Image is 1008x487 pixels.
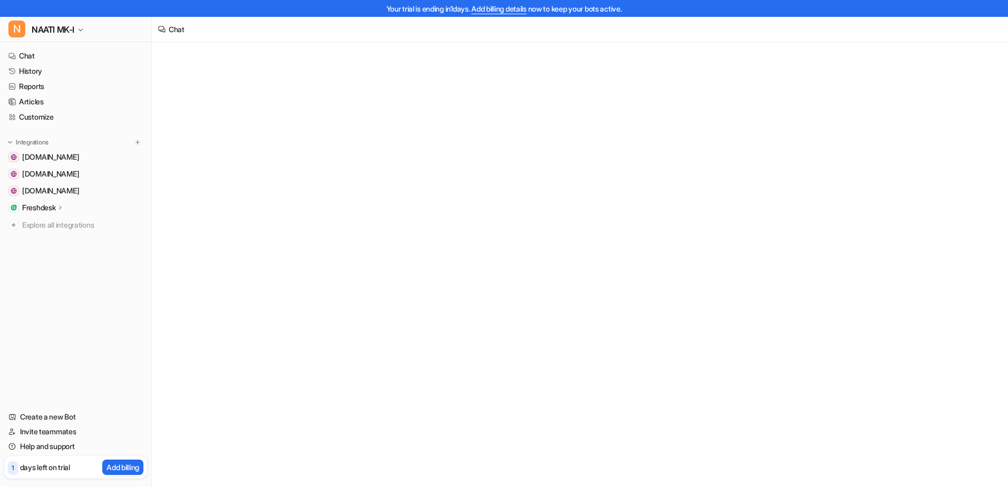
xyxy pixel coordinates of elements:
button: Integrations [4,137,52,148]
span: [DOMAIN_NAME] [22,152,79,162]
a: History [4,64,147,79]
a: Help and support [4,439,147,454]
img: learn.naati.com.au [11,188,17,194]
a: my.naati.com.au[DOMAIN_NAME] [4,167,147,181]
p: Integrations [16,138,49,147]
span: N [8,21,25,37]
a: Reports [4,79,147,94]
img: Freshdesk [11,204,17,211]
img: expand menu [6,139,14,146]
p: Add billing [106,462,139,473]
a: Invite teammates [4,424,147,439]
p: 1 [12,463,14,473]
a: Chat [4,48,147,63]
span: [DOMAIN_NAME] [22,169,79,179]
button: Add billing [102,460,143,475]
a: Add billing details [471,4,527,13]
a: www.naati.com.au[DOMAIN_NAME] [4,150,147,164]
a: Explore all integrations [4,218,147,232]
span: [DOMAIN_NAME] [22,186,79,196]
img: www.naati.com.au [11,154,17,160]
span: Explore all integrations [22,217,143,233]
span: NAATI MK-I [32,22,74,37]
img: menu_add.svg [134,139,141,146]
a: learn.naati.com.au[DOMAIN_NAME] [4,183,147,198]
img: my.naati.com.au [11,171,17,177]
a: Customize [4,110,147,124]
p: days left on trial [20,462,70,473]
img: explore all integrations [8,220,19,230]
a: Articles [4,94,147,109]
p: Freshdesk [22,202,55,213]
a: Create a new Bot [4,410,147,424]
div: Chat [169,24,185,35]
